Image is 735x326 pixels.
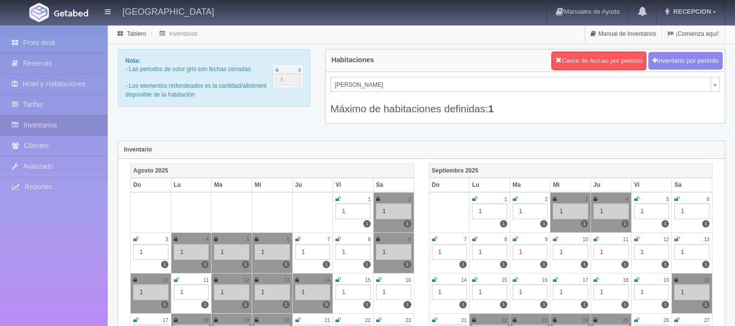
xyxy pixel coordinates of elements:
small: 13 [704,237,710,242]
small: 1 [368,197,371,202]
th: Ma [212,178,252,192]
small: 23 [542,318,547,323]
div: 1 [376,244,411,260]
div: 1 [376,284,411,300]
button: Cierre de fechas por periodo [551,51,646,70]
label: 1 [662,301,669,308]
div: 1 [174,244,209,260]
small: 24 [583,318,588,323]
small: 17 [583,277,588,283]
small: 1 [504,197,507,202]
label: 1 [363,301,371,308]
label: 1 [201,261,209,268]
small: 8 [368,237,371,242]
div: 1 [335,284,371,300]
small: 26 [664,318,669,323]
label: 1 [283,261,290,268]
strong: Inventario [124,146,152,153]
label: 1 [459,301,467,308]
div: 1 [133,244,168,260]
a: Tablero [127,30,146,37]
span: RECEPCION [671,8,711,15]
small: 11 [203,277,209,283]
small: 17 [163,318,168,323]
label: 1 [662,261,669,268]
label: 0 [323,301,330,308]
small: 21 [461,318,467,323]
small: 21 [325,318,330,323]
th: Vi [631,178,672,192]
label: 1 [161,301,168,308]
div: 1 [214,244,249,260]
div: 1 [674,203,710,219]
th: Mi [252,178,292,192]
small: 4 [206,237,209,242]
th: Ma [510,178,550,192]
small: 6 [287,237,290,242]
small: 25 [623,318,628,323]
div: 1 [634,203,669,219]
label: 1 [540,261,547,268]
small: 12 [664,237,669,242]
th: Lu [470,178,510,192]
div: 1 [674,284,710,300]
div: 1 [174,284,209,300]
img: Getabed [29,3,49,22]
small: 10 [163,277,168,283]
div: 1 [634,284,669,300]
div: 1 [513,244,548,260]
div: 1 [295,284,331,300]
a: Manual de Inventarios [585,25,662,44]
div: Máximo de habitaciones definidas: [331,92,720,116]
label: 1 [540,220,547,227]
div: 1 [553,244,588,260]
label: 1 [283,301,290,308]
label: 1 [242,261,249,268]
label: 1 [621,301,629,308]
div: 1 [472,244,507,260]
small: 16 [542,277,547,283]
small: 20 [284,318,289,323]
small: 6 [707,197,710,202]
label: 1 [363,220,371,227]
h4: Habitaciones [332,56,374,64]
label: 1 [500,301,507,308]
label: 1 [500,261,507,268]
label: 1 [459,261,467,268]
label: 1 [581,261,588,268]
small: 3 [166,237,168,242]
div: - Las periodos de color gris son fechas cerradas. - Los elementos redondeados es la cantidad/allo... [118,49,310,107]
div: 1 [593,244,629,260]
small: 2 [545,197,548,202]
th: Septiembre 2025 [429,164,712,178]
small: 10 [583,237,588,242]
b: 1 [488,103,494,114]
div: 1 [432,284,467,300]
small: 19 [244,318,249,323]
small: 3 [585,197,588,202]
label: 1 [581,301,588,308]
small: 22 [365,318,371,323]
div: 1 [432,244,467,260]
h4: [GEOGRAPHIC_DATA] [122,5,214,17]
div: 1 [553,284,588,300]
small: 5 [246,237,249,242]
label: 1 [581,220,588,227]
div: 1 [335,244,371,260]
a: Inventarios [169,30,198,37]
b: Nota: [125,57,141,64]
label: 1 [500,220,507,227]
th: Ju [292,178,333,192]
small: 19 [664,277,669,283]
th: Lu [171,178,212,192]
img: Getabed [54,9,88,17]
label: 1 [662,220,669,227]
label: 1 [702,301,710,308]
label: 1 [403,220,411,227]
div: 1 [593,284,629,300]
img: cutoff.png [274,65,303,87]
th: Vi [333,178,374,192]
label: 1 [702,220,710,227]
small: 15 [365,277,371,283]
label: 1 [201,301,209,308]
